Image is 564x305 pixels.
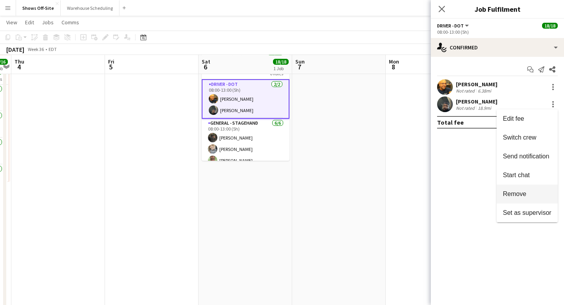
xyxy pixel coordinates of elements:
button: Set as supervisor [497,203,558,222]
span: Remove [503,191,526,197]
span: Send notification [503,153,549,160]
span: Switch crew [503,134,536,141]
button: Remove [497,185,558,203]
span: Edit fee [503,115,524,122]
button: Switch crew [497,128,558,147]
button: Edit fee [497,109,558,128]
span: Start chat [503,172,530,178]
button: Send notification [497,147,558,166]
button: Start chat [497,166,558,185]
span: Set as supervisor [503,209,551,216]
